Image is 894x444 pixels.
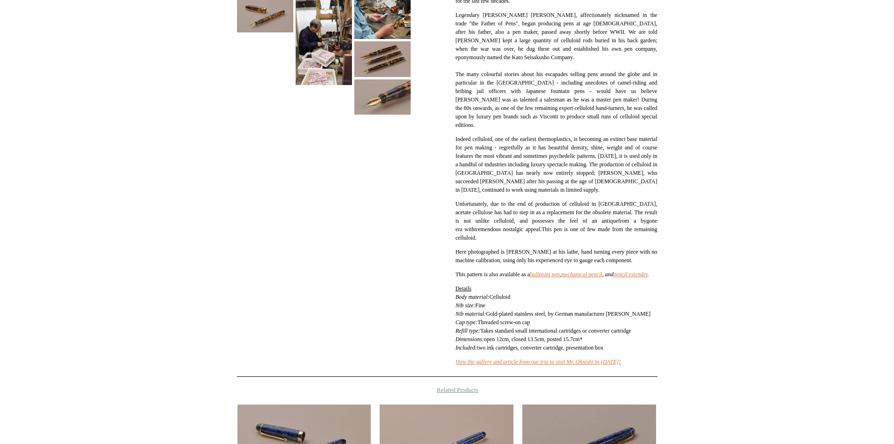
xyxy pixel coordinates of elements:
span: Details [455,285,471,292]
i: Included: [455,344,477,351]
em: Body material: [455,294,489,300]
em: , [530,271,561,278]
a: ballpoint pen [530,271,560,278]
p: Indeed celluloid, one of the earliest thermoplastics, is becoming an extinct base material for pe... [455,135,657,194]
img: Ohnishi Seisakusho Tortoise Shell Celluloid Fountain Pen [354,41,411,77]
span: Unfortunately, due to the end of production of celluloid in [GEOGRAPHIC_DATA], acetate cellulose ... [455,201,657,224]
a: View the gallery and article from our trip to visit Mr. Ohnishi in [DATE]! [455,358,620,365]
a: mechanical pencil [561,271,603,278]
img: Ohnishi Seisakusho Tortoise Shell Celluloid Fountain Pen [354,79,411,115]
h4: Related Products [213,386,682,394]
em: , and . [561,271,649,278]
span: This pen is one of few made from the remaining celluloid. [455,226,657,241]
span: tremendous nostalgic appeal. [474,226,542,233]
i: Dimensions: [455,336,484,343]
p: This pattern is also available as a [455,270,657,279]
i: Refill type: [455,327,480,334]
span: Here photographed is [PERSON_NAME] at his lathe, hand turning every piece with no machine calibra... [455,249,657,264]
a: pencil extender [613,271,647,278]
span: with [465,226,474,233]
i: Cap type: [455,319,477,326]
p: Legendary [PERSON_NAME] [PERSON_NAME], affectionately nicknamed in the trade "the Father of Pens"... [455,11,657,129]
p: Celluloid Fine Gold-plated stainless steel, by German manufacturer [PERSON_NAME] Threaded screw-o... [455,284,657,352]
em: Nib size: [455,302,475,309]
em: Nib material: [455,311,486,317]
